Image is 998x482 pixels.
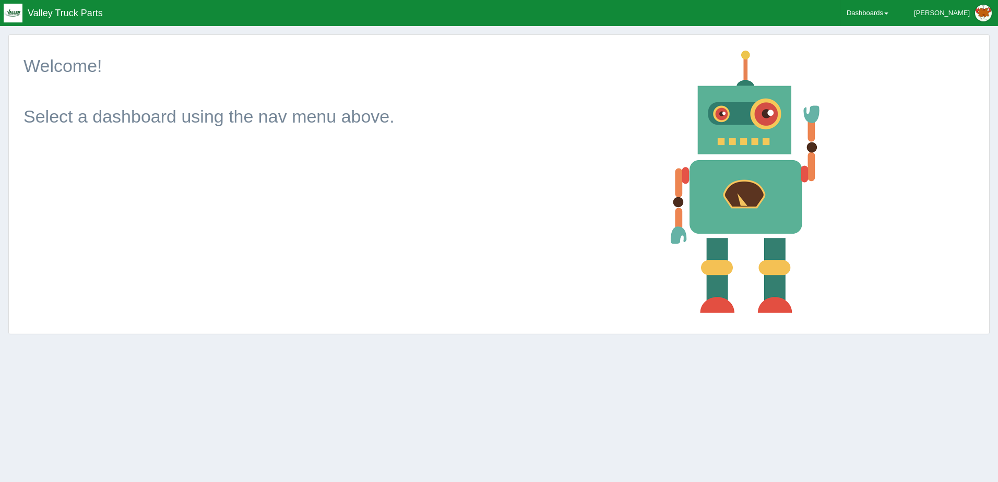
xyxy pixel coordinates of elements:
img: robot-18af129d45a23e4dba80317a7b57af8f57279c3d1c32989fc063bd2141a5b856.png [663,43,829,320]
img: Profile Picture [975,5,992,21]
p: Welcome! Select a dashboard using the nav menu above. [23,53,655,129]
span: Valley Truck Parts [28,8,103,18]
div: [PERSON_NAME] [914,3,970,23]
img: q1blfpkbivjhsugxdrfq.png [4,4,22,22]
